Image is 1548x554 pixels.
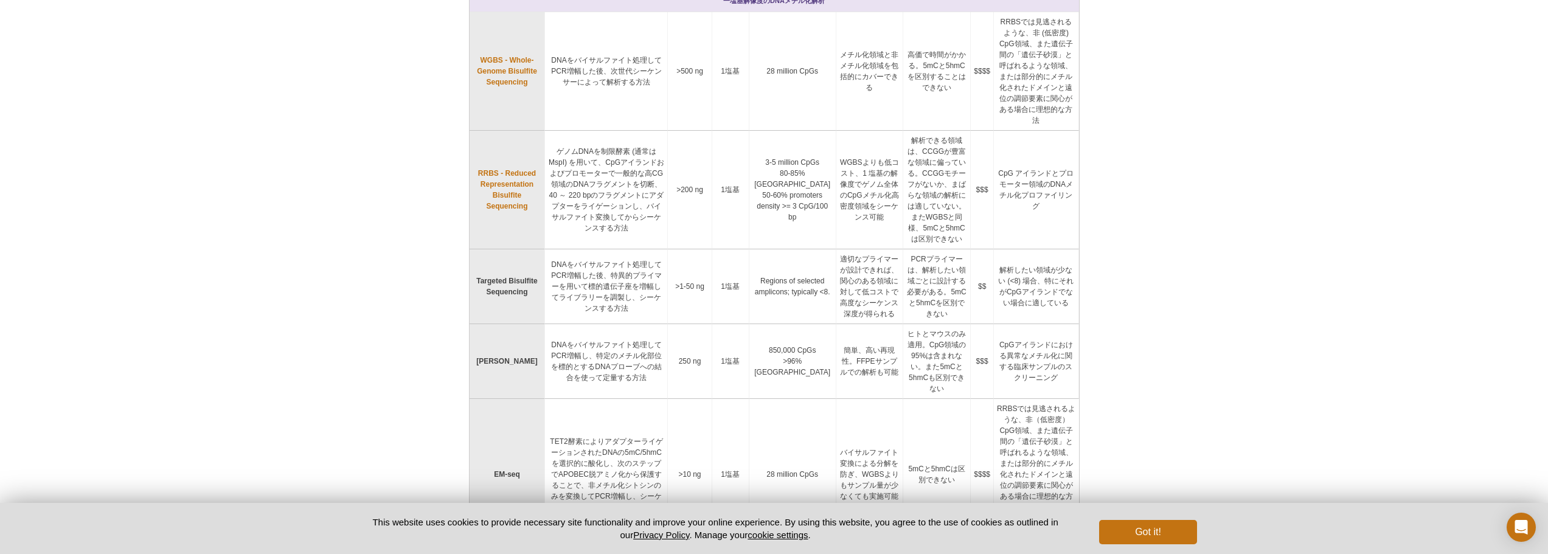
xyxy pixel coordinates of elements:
td: RRBSでは見逃されるような、非（低密度）CpG領域、また遺伝子間の「遺伝子砂漠」と呼ばれるような領域、または部分的にメチル化されたドメインと遠位の調節要素に関心がある場合に理想的な方法。セルフ... [994,399,1079,550]
td: >500 ng [668,12,712,131]
td: ヒトとマウスのみ適用。CpG領域の95%は含まれない。また5mCと5hmCも区別できない [903,324,971,399]
button: cookie settings [748,530,808,540]
td: 28 million CpGs [749,12,836,131]
a: WGBS - Whole-Genome Bisulfite Sequencing [473,55,542,88]
td: 1塩基 [712,249,749,324]
strong: EM-seq [494,470,520,479]
td: 解析できる領域は、CCGGが豊富な領域に偏っている。CCGGモチーフがないか、まばらな領域の解析には適していない。またWGBSと同様、5mCと5hmCは区別できない [903,131,971,249]
td: >200 ng [668,131,712,249]
strong: Targeted Bisulfite Sequencing [476,277,537,296]
a: RRBS - Reduced Representation Bisulfite Sequencing [473,168,542,212]
td: DNAをバイサルファイト処理してPCR増幅した後、特異的プライマーを用いて標的遺伝子座を増幅してライブラリーを調製し、シーケンスする方法 [545,249,668,324]
td: CpG アイランドとプロモーター領域のDNAメチル化プロファイリング [994,131,1079,249]
td: 5mCと5hmCは区別できない [903,399,971,550]
strong: [PERSON_NAME] [476,357,538,365]
td: 1塩基 [712,131,749,249]
td: メチル化領域と非メチル化領域を包括的にカバーできる [836,12,903,131]
td: 850,000 CpGs >96% [GEOGRAPHIC_DATA] [749,324,836,399]
td: $$$$ [971,12,994,131]
td: 簡単、高い再現性。FFPEサンプルでの解析も可能 [836,324,903,399]
td: ゲノムDNAを制限酵素 (通常は MspI) を用いて、CpGアイランドおよびプロモーターで一般的な高CG領域のDNAフラグメントを切断、40 ～ 220 bpのフラグメントにアダプターをライゲ... [545,131,668,249]
td: 3-5 million CpGs 80-85% [GEOGRAPHIC_DATA] 50-60% promoters density >= 3 CpG/100 bp [749,131,836,249]
td: DNAをバイサルファイト処理してPCR増幅した後、次世代シーケンサーによって解析する方法 [545,12,668,131]
td: 28 million CpGs [749,399,836,550]
td: Regions of selected amplicons; typically <8. [749,249,836,324]
td: 解析したい領域が少ない (<8) 場合、特にそれがCpGアイランドでない場合に適している [994,249,1079,324]
td: TET2酵素によりアダプターライゲーションされたDNAの5mC/5hmCを選択的に酸化し、次のステップでAPOBEC脱アミノ化から保護することで、非メチル化シトシンのみを変換してPCR増幅し、シ... [545,399,668,550]
td: DNAをバイサルファイト処理してPCR増幅し、特定のメチル化部位を標的とするDNAプローブへの結合を使って定量する方法 [545,324,668,399]
a: Privacy Policy [633,530,689,540]
td: 高価で時間がかかる。5mCと5hmCを区別することはできない [903,12,971,131]
td: CpGアイランドにおける異常なメチル化に関する臨床サンプルのスクリーニング [994,324,1079,399]
td: RRBSでは見逃されるような、非 (低密度) CpG領域、また遺伝子間の「遺伝子砂漠」と呼ばれるような領域、または部分的にメチル化されたドメインと遠位の調節要素に関心がある場合に理想的な方法 [994,12,1079,131]
td: >10 ng [668,399,712,550]
p: This website uses cookies to provide necessary site functionality and improve your online experie... [352,516,1080,541]
td: 適切なプライマーが設計できれば、関心のある領域に対して低コストで高度なシーケンス深度が得られる [836,249,903,324]
td: 250 ng [668,324,712,399]
td: WGBSよりも低コスト、1 塩基の解像度でゲノム全体のCpGメチル化高密度領域をシーケンス可能 [836,131,903,249]
td: 1塩基 [712,12,749,131]
div: Open Intercom Messenger [1507,513,1536,542]
td: $$$$ [971,399,994,550]
button: Got it! [1099,520,1196,544]
td: $$$ [971,324,994,399]
td: PCRプライマーは、解析したい領域ごとに設計する必要がある。5mCと5hmCを区別できない [903,249,971,324]
td: 1塩基 [712,399,749,550]
td: >1‑50 ng [668,249,712,324]
td: バイサルファイト変換による分解を防ぎ、WGBSよりもサンプル量が少なくても実施可能 [836,399,903,550]
td: $$$ [971,131,994,249]
td: 1塩基 [712,324,749,399]
td: $$ [971,249,994,324]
